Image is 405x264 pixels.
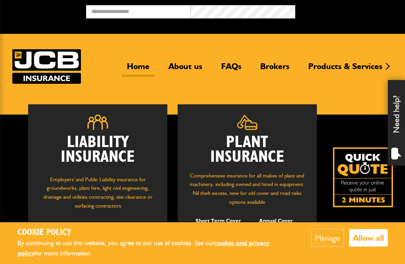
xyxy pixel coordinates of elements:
p: Employers' and Public Liability insurance for groundworks, plant hire, light civil engineering, d... [38,175,157,214]
h2: Liability Insurance [38,135,157,168]
a: cookie and privacy policy [17,239,270,258]
a: FAQs [216,61,247,77]
a: Home [122,61,155,77]
a: Brokers [255,61,295,77]
p: By continuing to use this website, you agree to our use of cookies. See our for more information. [17,238,290,259]
div: Need help? [388,80,405,166]
a: Products & Services [303,61,388,77]
h2: Cookie Policy [17,227,290,238]
p: Short Term Cover [195,216,242,225]
a: About us [163,61,207,77]
p: Comprehensive insurance for all makes of plant and machinery, including owned and hired in equipm... [188,171,307,206]
h2: Plant Insurance [188,135,307,164]
a: Get your insurance quote isn just 2-minutes [333,147,393,207]
p: Annual Cover [252,216,300,225]
button: Allow all [349,229,388,247]
img: Quick Quote [333,147,393,207]
a: JCB Insurance Services [12,49,81,84]
button: Broker Login [295,5,400,16]
button: Manage [311,229,344,247]
img: JCB Insurance Services logo [12,49,81,84]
